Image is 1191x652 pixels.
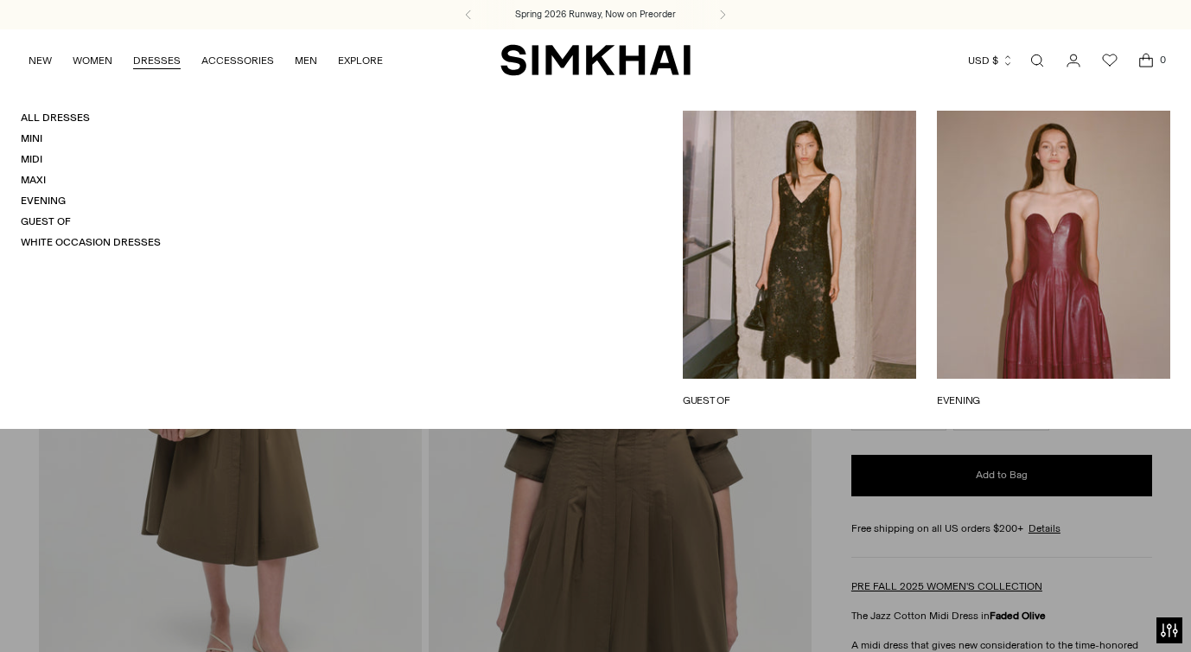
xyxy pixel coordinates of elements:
a: SIMKHAI [500,43,691,77]
iframe: Sign Up via Text for Offers [14,586,174,638]
a: Open search modal [1020,43,1054,78]
a: NEW [29,42,52,80]
a: MEN [295,42,317,80]
a: DRESSES [133,42,181,80]
a: Wishlist [1092,43,1127,78]
a: Open cart modal [1129,43,1163,78]
a: ACCESSORIES [201,42,274,80]
a: Go to the account page [1056,43,1091,78]
button: USD $ [968,42,1014,80]
a: EXPLORE [338,42,383,80]
span: 0 [1155,52,1170,67]
a: WOMEN [73,42,112,80]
